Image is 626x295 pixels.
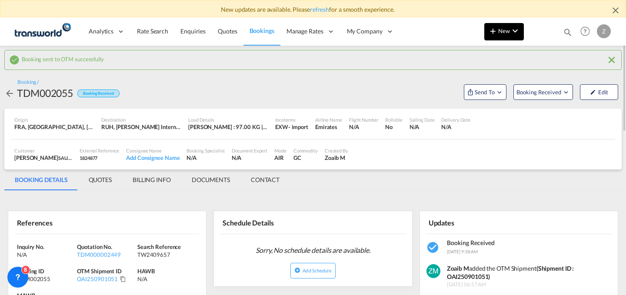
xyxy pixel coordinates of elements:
[77,275,118,283] div: OAI250901051
[516,88,562,96] span: Booking Received
[447,264,609,281] div: added the OTM Shipment
[137,243,181,250] span: Search Reference
[232,154,268,162] div: N/A
[122,169,181,190] md-tab-item: BILLING INFO
[315,116,342,123] div: Airline Name
[513,84,573,100] button: Open demo menu
[212,17,243,46] a: Quotes
[426,241,440,255] md-icon: icon-checkbox-marked-circle
[120,276,126,282] md-icon: Click to Copy
[464,84,506,100] button: Open demo menu
[126,147,180,154] div: Consignee Name
[9,9,175,18] body: Editor, editor10
[80,155,97,161] span: 1824877
[488,26,498,36] md-icon: icon-plus 400-fg
[77,89,119,98] div: Booking Received
[288,123,308,131] div: - import
[131,17,174,46] a: Rate Search
[58,154,172,161] span: SAUDI FACTORY FOR FIRE EQUIPMENT CO.(SFFECO)
[426,215,517,230] div: Updates
[4,169,78,190] md-tab-item: BOOKING DETAILS
[137,27,168,35] span: Rate Search
[290,263,335,278] button: icon-plus-circleAdd Schedule
[447,281,609,288] span: [DATE] 06:57 AM
[325,154,348,162] div: Zoaib M
[15,215,106,230] div: References
[218,27,237,35] span: Quotes
[349,116,379,123] div: Flight Number
[17,275,75,283] div: TDM002055
[14,147,73,154] div: Customer
[294,267,300,273] md-icon: icon-plus-circle
[578,24,597,40] div: Help
[14,116,94,123] div: Origin
[17,86,73,100] div: TDM002055
[315,123,342,131] div: Emirates
[510,26,520,36] md-icon: icon-chevron-down
[563,27,573,40] div: icon-magnify
[610,5,621,16] md-icon: icon-close
[243,17,280,46] a: Bookings
[220,215,311,230] div: Schedule Details
[77,268,122,275] span: OTM Shipment ID
[240,169,290,190] md-tab-item: CONTACT
[580,84,618,100] button: icon-pencilEdit
[188,123,268,131] div: [PERSON_NAME] : 97.00 KG | Volumetric Wt : 97.00 KG | Chargeable Wt : 97.00 KG
[563,27,573,37] md-icon: icon-magnify
[597,24,611,38] div: Z
[232,147,268,154] div: Document Expert
[441,116,470,123] div: Delivery Date
[325,147,348,154] div: Created By
[410,116,435,123] div: Sailing Date
[447,265,469,272] strong: Zoaib M
[578,24,593,39] span: Help
[275,123,288,131] div: EXW
[310,6,329,13] a: refresh
[78,169,122,190] md-tab-item: QUOTES
[1,5,625,14] div: New updates are available. Please for a smooth experience.
[137,251,195,259] div: TW2409657
[303,268,331,273] span: Add Schedule
[274,154,286,162] div: AIR
[280,17,341,46] div: Manage Rates
[22,53,104,63] span: Booking sent to OTM successfully
[137,268,155,275] span: HAWB
[274,147,286,154] div: Mode
[14,123,94,131] div: FRA, Frankfurt am Main International, Frankfurt-am-Main, Germany, Western Europe, Europe
[447,249,478,254] span: [DATE] 9:58 AM
[186,147,224,154] div: Booking Specialist
[17,79,39,86] div: Booking /
[341,17,400,46] div: My Company
[80,147,119,154] div: External Reference
[14,154,73,162] div: [PERSON_NAME]
[17,268,44,275] span: Booking ID
[174,17,212,46] a: Enquiries
[101,116,181,123] div: Destination
[17,243,44,250] span: Inquiry No.
[590,89,596,95] md-icon: icon-pencil
[13,22,72,41] img: 1a84b2306ded11f09c1219774cd0a0fe.png
[484,23,524,40] button: icon-plus 400-fgNewicon-chevron-down
[188,116,268,123] div: Load Details
[126,154,180,162] div: Add Consignee Name
[286,27,323,36] span: Manage Rates
[77,251,135,259] div: TDM000002449
[9,55,20,65] md-icon: icon-checkbox-marked-circle
[447,239,495,246] span: Booking Received
[89,27,113,36] span: Analytics
[4,86,17,100] div: icon-arrow-left
[347,27,383,36] span: My Company
[410,123,435,131] div: N/A
[385,123,402,131] div: No
[77,243,112,250] span: Quotation No.
[83,17,131,46] div: Analytics
[349,123,379,131] div: N/A
[293,147,318,154] div: Commodity
[4,88,15,99] md-icon: icon-arrow-left
[186,154,224,162] div: N/A
[180,27,206,35] span: Enquiries
[426,264,440,278] img: v+XMcPmzgAAAABJRU5ErkJggg==
[250,27,274,34] span: Bookings
[474,88,496,96] span: Send To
